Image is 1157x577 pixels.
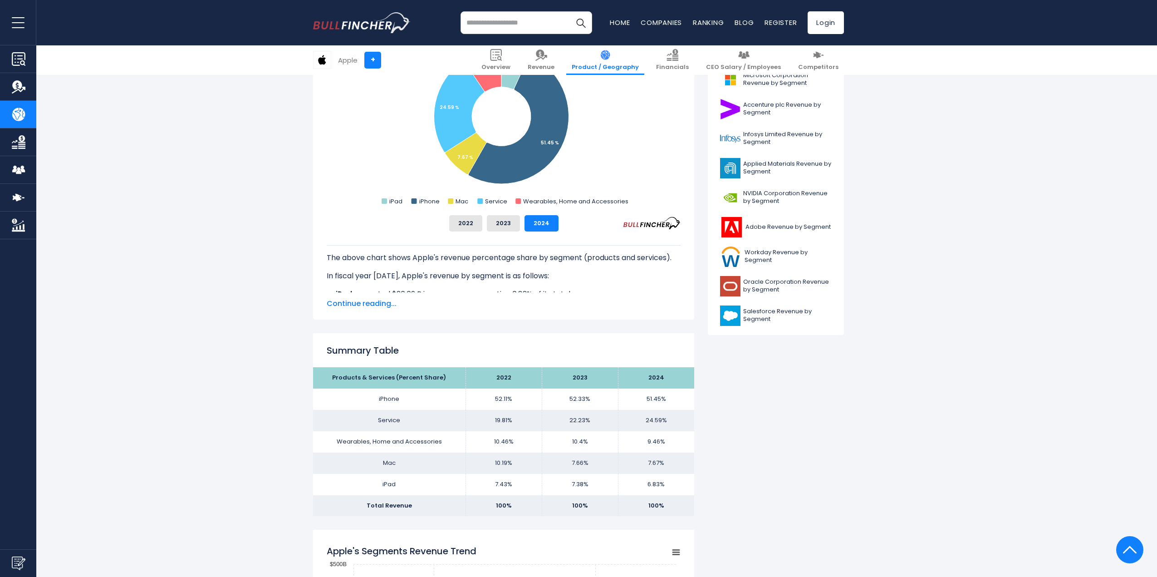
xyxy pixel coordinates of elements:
td: 100% [618,495,694,517]
td: Mac [313,453,466,474]
img: CRM logo [720,306,740,326]
text: Service [485,197,507,206]
td: 19.81% [466,410,542,431]
span: Infosys Limited Revenue by Segment [743,131,832,146]
text: iPad [389,197,402,206]
img: INFY logo [720,128,740,149]
a: Companies [641,18,682,27]
tspan: Apple's Segments Revenue Trend [327,545,476,557]
text: Wearables, Home and Accessories [523,197,628,206]
span: Oracle Corporation Revenue by Segment [743,278,832,294]
a: Applied Materials Revenue by Segment [715,156,837,181]
td: 52.11% [466,389,542,410]
td: 7.43% [466,474,542,495]
td: Total Revenue [313,495,466,517]
span: CEO Salary / Employees [706,64,781,71]
th: Products & Services (Percent Share) [313,367,466,389]
img: ACN logo [720,99,740,119]
td: 9.46% [618,431,694,453]
a: Financials [651,45,694,75]
td: Wearables, Home and Accessories [313,431,466,453]
span: Adobe Revenue by Segment [745,223,831,231]
td: 51.45% [618,389,694,410]
span: Revenue [528,64,554,71]
td: 7.66% [542,453,618,474]
button: Search [569,11,592,34]
span: Competitors [798,64,838,71]
button: 2023 [487,215,520,232]
a: Go to homepage [313,12,411,33]
span: Applied Materials Revenue by Segment [743,160,832,176]
td: 24.59% [618,410,694,431]
a: Home [610,18,630,27]
a: Infosys Limited Revenue by Segment [715,126,837,151]
a: Salesforce Revenue by Segment [715,303,837,328]
img: MSFT logo [720,69,740,90]
th: 2022 [466,367,542,389]
a: Oracle Corporation Revenue by Segment [715,274,837,299]
tspan: 7.67 % [457,154,473,161]
td: 7.67% [618,453,694,474]
button: 2024 [525,215,559,232]
td: Service [313,410,466,431]
img: AMAT logo [720,158,740,178]
td: iPad [313,474,466,495]
div: Apple [338,55,358,65]
a: NVIDIA Corporation Revenue by Segment [715,185,837,210]
span: Workday Revenue by Segment [745,249,832,264]
img: NVDA logo [720,187,740,208]
span: Overview [481,64,510,71]
text: Mac [456,197,468,206]
img: bullfincher logo [313,12,411,33]
th: 2024 [618,367,694,389]
a: Microsoft Corporation Revenue by Segment [715,67,837,92]
td: 100% [542,495,618,517]
p: The above chart shows Apple's revenue percentage share by segment (products and services). [327,252,681,263]
td: 100% [466,495,542,517]
td: 22.23% [542,410,618,431]
p: In fiscal year [DATE], Apple's revenue by segment is as follows: [327,271,681,281]
h2: Summary Table [327,344,681,357]
a: Adobe Revenue by Segment [715,215,837,240]
span: Salesforce Revenue by Segment [743,308,832,323]
td: 52.33% [542,389,618,410]
span: Product / Geography [572,64,639,71]
span: Accenture plc Revenue by Segment [743,101,832,117]
td: 6.83% [618,474,694,495]
text: $500B [330,561,347,567]
tspan: 24.59 % [440,104,459,111]
a: Workday Revenue by Segment [715,244,837,269]
a: Accenture plc Revenue by Segment [715,97,837,122]
a: Login [808,11,844,34]
td: 10.4% [542,431,618,453]
a: Register [765,18,797,27]
img: ADBE logo [720,217,743,237]
a: Product / Geography [566,45,644,75]
td: 10.46% [466,431,542,453]
div: The for Apple is the iPhone, which represents 51.45% of its total revenue. The for Apple is the i... [327,245,681,387]
button: 2022 [449,215,482,232]
th: 2023 [542,367,618,389]
svg: Apple's Revenue Share by Segment [327,26,681,208]
tspan: 51.45 % [541,139,559,146]
span: Financials [656,64,689,71]
td: iPhone [313,389,466,410]
span: NVIDIA Corporation Revenue by Segment [743,190,832,205]
b: iPad [336,289,352,299]
a: Competitors [793,45,844,75]
text: iPhone [419,197,440,206]
a: CEO Salary / Employees [701,45,786,75]
span: Continue reading... [327,298,681,309]
a: + [364,52,381,69]
span: Microsoft Corporation Revenue by Segment [743,72,832,87]
a: Blog [735,18,754,27]
img: AAPL logo [314,51,331,69]
a: Ranking [693,18,724,27]
a: Revenue [522,45,560,75]
td: 10.19% [466,453,542,474]
a: Overview [476,45,516,75]
img: WDAY logo [720,247,742,267]
img: ORCL logo [720,276,740,296]
td: 7.38% [542,474,618,495]
li: generated $26.69 B in revenue, representing 6.83% of its total revenue. [327,289,681,300]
